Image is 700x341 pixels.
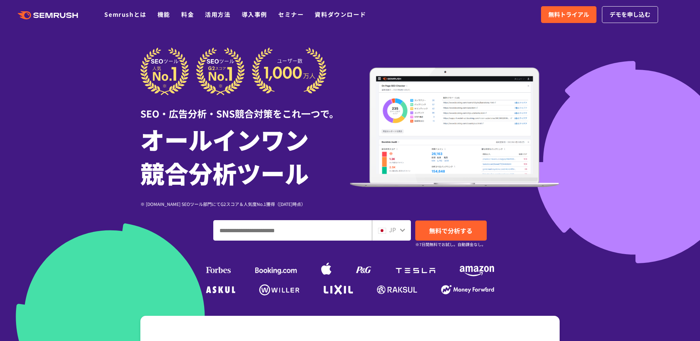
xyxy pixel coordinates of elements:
[104,10,146,19] a: Semrushとは
[429,226,472,235] span: 無料で分析する
[389,225,396,234] span: JP
[278,10,304,19] a: セミナー
[157,10,170,19] a: 機能
[315,10,366,19] a: 資料ダウンロード
[205,10,230,19] a: 活用方法
[140,95,350,120] div: SEO・広告分析・SNS競合対策をこれ一つで。
[181,10,194,19] a: 料金
[415,241,486,248] small: ※7日間無料でお試し。自動課金なし。
[602,6,658,23] a: デモを申し込む
[242,10,267,19] a: 導入事例
[140,200,350,207] div: ※ [DOMAIN_NAME] SEOツール部門にてG2スコア＆人気度No.1獲得（[DATE]時点）
[610,10,650,19] span: デモを申し込む
[415,221,487,241] a: 無料で分析する
[214,221,372,240] input: ドメイン、キーワードまたはURLを入力してください
[140,122,350,189] h1: オールインワン 競合分析ツール
[541,6,596,23] a: 無料トライアル
[548,10,589,19] span: 無料トライアル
